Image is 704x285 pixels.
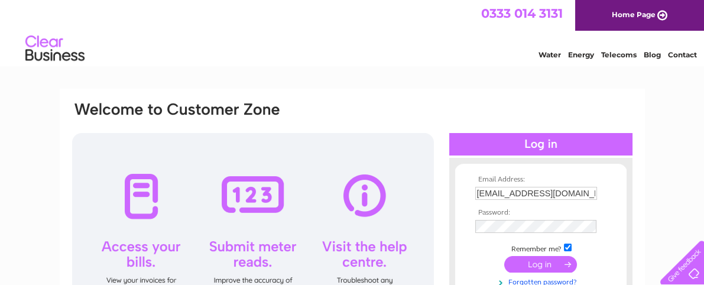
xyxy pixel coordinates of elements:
a: Water [538,50,561,59]
img: logo.png [25,31,85,67]
a: 0333 014 3131 [481,6,563,21]
a: Contact [668,50,697,59]
th: Password: [472,209,609,217]
input: Submit [504,256,577,273]
th: Email Address: [472,176,609,184]
div: Clear Business is a trading name of Verastar Limited (registered in [GEOGRAPHIC_DATA] No. 3667643... [73,7,632,57]
a: Blog [644,50,661,59]
a: Energy [568,50,594,59]
a: Telecoms [601,50,637,59]
td: Remember me? [472,242,609,254]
